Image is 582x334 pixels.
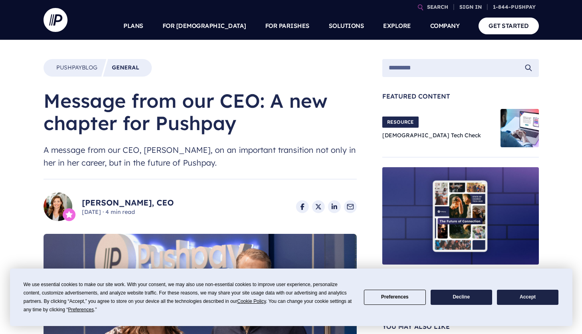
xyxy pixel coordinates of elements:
[382,323,539,330] span: You May Also Like
[296,200,309,213] a: Share on Facebook
[44,192,72,221] img: Molly Matthews, CEO
[68,307,94,312] span: Preferences
[344,200,357,213] a: Share via Email
[44,144,357,169] span: A message from our CEO, [PERSON_NAME], on an important transition not only in her in her career, ...
[237,298,266,304] span: Cookie Policy
[329,12,364,40] a: SOLUTIONS
[382,93,539,99] span: Featured Content
[497,290,558,305] button: Accept
[382,132,481,139] a: [DEMOGRAPHIC_DATA] Tech Check
[123,12,143,40] a: PLANS
[10,269,572,326] div: Cookie Consent Prompt
[82,197,174,208] a: [PERSON_NAME], CEO
[312,200,325,213] a: Share on X
[383,12,411,40] a: EXPLORE
[382,117,419,128] span: RESOURCE
[82,208,174,216] span: [DATE] 4 min read
[56,64,82,71] span: Pushpay
[430,12,460,40] a: COMPANY
[112,64,139,72] a: General
[431,290,492,305] button: Decline
[501,109,539,147] img: Church Tech Check Blog Hero Image
[103,208,104,215] span: ·
[364,290,425,305] button: Preferences
[163,12,246,40] a: FOR [DEMOGRAPHIC_DATA]
[328,200,341,213] a: Share on LinkedIn
[56,64,97,72] a: PushpayBlog
[24,281,354,314] div: We use essential cookies to make our site work. With your consent, we may also use non-essential ...
[479,18,539,34] a: GET STARTED
[265,12,310,40] a: FOR PARISHES
[44,89,357,134] h1: Message from our CEO: A new chapter for Pushpay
